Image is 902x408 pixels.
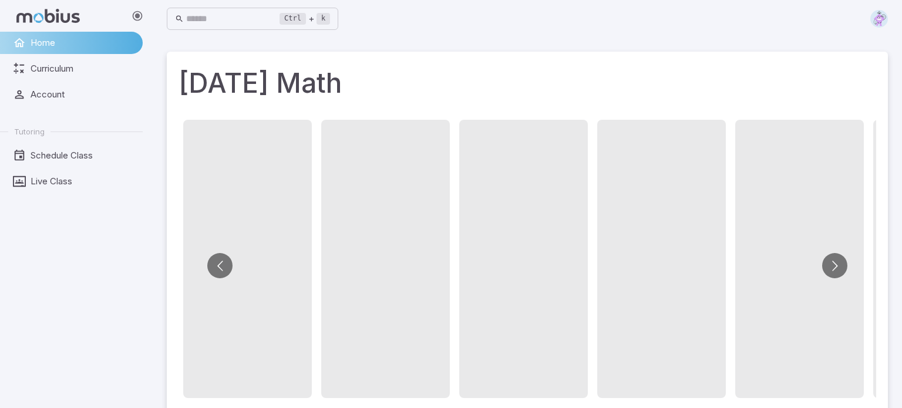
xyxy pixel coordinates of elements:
h1: [DATE] Math [179,63,876,103]
div: + [280,12,330,26]
kbd: Ctrl [280,13,306,25]
kbd: k [317,13,330,25]
span: Schedule Class [31,149,134,162]
img: diamond.svg [870,10,888,28]
span: Live Class [31,175,134,188]
span: Tutoring [14,126,45,137]
button: Go to next slide [822,253,847,278]
button: Go to previous slide [207,253,233,278]
span: Curriculum [31,62,134,75]
span: Home [31,36,134,49]
span: Account [31,88,134,101]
